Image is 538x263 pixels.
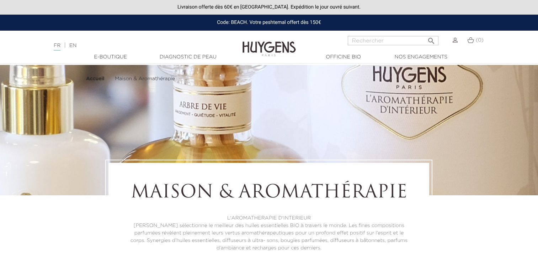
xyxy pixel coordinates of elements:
[75,53,146,61] a: E-Boutique
[385,53,457,61] a: Nos engagements
[427,35,436,43] i: 
[243,30,296,57] img: Huygens
[128,215,410,222] p: L'AROMATHERAPIE D'INTERIEUR
[128,182,410,204] h1: Maison & Aromathérapie
[54,43,60,51] a: FR
[86,76,106,82] a: Accueil
[69,43,76,48] a: EN
[425,34,438,43] button: 
[115,76,175,82] a: Maison & Aromathérapie
[153,53,224,61] a: Diagnostic de peau
[86,76,105,81] strong: Accueil
[348,36,438,45] input: Rechercher
[128,222,410,252] p: [PERSON_NAME] sélectionne le meilleur des huiles essentielles BIO à travers le monde. Les fines c...
[476,38,484,43] span: (0)
[50,41,219,50] div: |
[308,53,379,61] a: Officine Bio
